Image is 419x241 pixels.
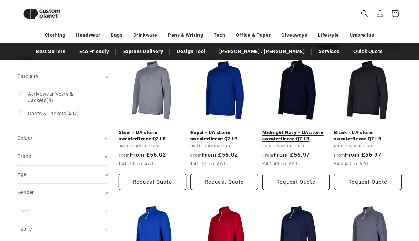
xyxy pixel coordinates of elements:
span: (407) [28,110,79,117]
summary: Age (0 selected) [17,166,108,183]
summary: Search [357,6,372,21]
button: Request Quote [119,174,186,190]
a: Pens & Writing [168,29,203,41]
span: Colour [17,135,32,141]
img: Custom Planet [17,3,66,25]
a: Drinkware [133,29,157,41]
a: Tech [214,29,225,41]
span: Fabric [17,226,32,232]
a: Clothing [45,29,66,41]
a: Office & Paper [236,29,271,41]
a: Best Sellers [32,45,69,58]
iframe: Chat Widget [299,166,419,241]
a: Lifestyle [318,29,339,41]
button: Request Quote [190,174,258,190]
a: Eco Friendly [76,45,112,58]
a: Bags [111,29,122,41]
a: Express Delivery [120,45,167,58]
a: [PERSON_NAME] / [PERSON_NAME] [216,45,308,58]
a: Umbrellas [350,29,374,41]
a: Royal - UA storm sweaterfleece QZ LB [190,130,258,142]
a: Quick Quote [350,45,387,58]
span: Coats & Jackets [28,111,66,116]
span: Category [17,73,38,79]
a: Services [315,45,343,58]
span: Activewear Vests & Jackets [28,91,73,103]
a: Steel - UA storm sweaterfleece QZ LB [119,130,186,142]
a: Midnight Navy - UA storm sweaterfleece QZ LB [262,130,330,142]
summary: Price [17,202,108,220]
a: Black - UA storm sweaterfleece QZ LB [334,130,402,142]
a: Giveaways [281,29,307,41]
summary: Brand (0 selected) [17,147,108,165]
summary: Gender (0 selected) [17,184,108,202]
summary: Colour (0 selected) [17,129,108,147]
summary: Fabric (0 selected) [17,220,108,238]
span: Gender [17,190,34,195]
span: Brand [17,153,31,159]
a: Design Tool [173,45,209,58]
summary: Category (0 selected) [17,67,108,85]
span: Age [17,171,26,177]
a: Headwear [76,29,100,41]
span: Price [17,208,29,213]
button: Request Quote [262,174,330,190]
span: (9) [28,91,96,103]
